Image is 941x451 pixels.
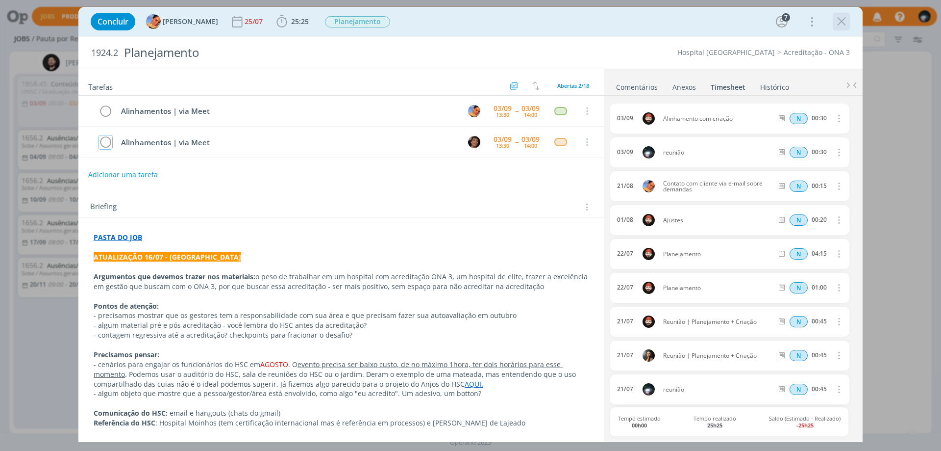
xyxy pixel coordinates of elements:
div: Horas normais [790,181,808,192]
div: 00:45 [812,318,827,325]
button: 25:25 [274,14,311,29]
a: Timesheet [710,78,746,92]
div: 25/07 [245,18,265,25]
div: Alinhamentos | via Meet [117,105,459,117]
a: Acreditação - ONA 3 [784,48,850,57]
div: 7 [782,13,790,22]
button: L [467,104,481,118]
span: N [790,384,808,395]
img: L [146,14,161,29]
span: Planejamento [659,251,776,257]
div: 01:00 [812,284,827,291]
b: 00h00 [632,422,647,429]
span: N [790,282,808,293]
span: : Hospital Moinhos (tem certificação internacional mas é referência em processos) e [PERSON_NAME]... [155,418,525,427]
a: Histórico [760,78,790,92]
span: Reunião | Planejamento + Criação [659,319,776,325]
span: Tempo estimado [618,415,661,428]
div: Horas normais [790,316,808,327]
span: Concluir [98,18,128,26]
span: N [790,214,808,226]
img: W [643,214,655,226]
img: P [468,136,480,148]
a: PASTA DO JOB [94,233,142,242]
strong: ATUALIZAÇÃO 16/07 - [GEOGRAPHIC_DATA] [94,252,241,262]
span: Tarefas [88,80,113,92]
strong: Argumentos que devemos trazer nos materiais: [94,272,255,281]
button: P [467,134,481,149]
div: 21/07 [617,318,633,325]
span: -- [515,107,518,114]
span: N [790,113,808,124]
button: 7 [774,14,790,29]
span: reunião [659,150,776,156]
div: 03/09 [494,136,512,143]
img: W [643,112,655,125]
img: W [643,316,655,328]
strong: Pontos de atenção: [94,301,159,311]
div: dialog [78,7,863,442]
b: 25h25 [707,422,722,429]
div: 03/09 [617,115,633,122]
span: N [790,316,808,327]
div: 22/07 [617,284,633,291]
span: reunião [659,387,776,393]
a: AQUI. [465,379,483,389]
div: Horas normais [790,282,808,293]
div: Horas normais [790,113,808,124]
p: - algum material pré e pós acreditação - você lembra do HSC antes da acreditação? [94,320,589,330]
div: 21/07 [617,386,633,393]
div: Horas normais [790,384,808,395]
div: 00:45 [812,386,827,393]
p: - contagem regressiva até a acreditação? checkpoints para fracionar o desafio? [94,330,589,340]
span: -- [515,138,518,145]
div: 01/08 [617,216,633,223]
strong: Referência do HSC [94,418,155,427]
div: 03/09 [521,136,540,143]
span: Planejamento [659,285,776,291]
a: Comentários [616,78,658,92]
div: Horas normais [790,350,808,361]
img: L [643,180,655,192]
span: Ajustes [659,217,776,223]
p: - cenários para engajar os funcionários do HSC em . O . Podemos usar o auditório do HSC, sala de ... [94,360,589,389]
span: Tempo realizado [693,415,736,428]
span: email e hangouts (chats do gmail) [170,408,280,418]
div: Anexos [672,82,696,92]
button: Concluir [91,13,135,30]
span: Planejamento [325,16,390,27]
div: 04:15 [812,250,827,257]
span: Reunião | Planejamento + Criação [659,353,776,359]
img: arrow-down-up.svg [533,81,540,90]
div: 21/07 [617,352,633,359]
button: Planejamento [324,16,391,28]
span: Abertas 2/18 [557,82,589,89]
img: W [643,248,655,260]
div: Alinhamentos | via Meet [117,136,459,149]
span: 25:25 [291,17,309,26]
img: G [643,146,655,159]
div: 03/09 [617,149,633,156]
p: o peso de trabalhar em um hospital com acreditação ONA 3, um hospital de elite, trazer a excelênc... [94,272,589,292]
b: -25h25 [796,422,814,429]
span: N [790,147,808,158]
span: Contato com cliente via e-mail sobre demandas [659,181,776,192]
div: 00:15 [812,183,827,189]
button: Adicionar uma tarefa [88,166,158,184]
img: G [643,383,655,396]
div: 22/07 [617,250,633,257]
span: N [790,350,808,361]
span: 1924.2 [91,48,118,58]
a: Hospital [GEOGRAPHIC_DATA] [677,48,775,57]
button: L[PERSON_NAME] [146,14,218,29]
div: 13:30 [496,143,509,148]
div: Horas normais [790,248,808,260]
span: Saldo (Estimado - Realizado) [769,415,841,428]
p: - algum objeto que mostre que a pessoa/gestor/área está envolvido, como algo "eu acredito". Um ad... [94,389,589,398]
div: Planejamento [120,41,530,65]
p: - precisamos mostrar que os gestores tem a responsabilidade com sua área e que precisam fazer sua... [94,311,589,320]
u: evento precisa ser baixo custo, de no máximo 1hora, ter dois horários para esse momento [94,360,563,379]
div: 00:30 [812,115,827,122]
div: 00:20 [812,216,827,223]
